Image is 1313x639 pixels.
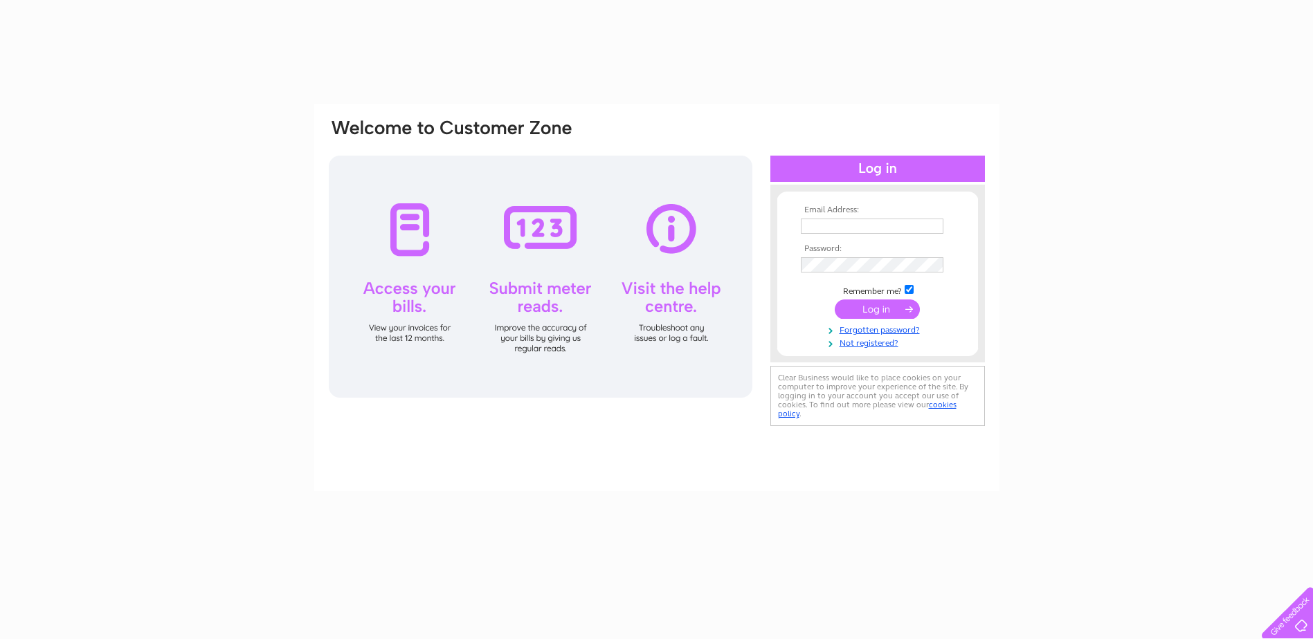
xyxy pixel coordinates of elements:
[770,366,985,426] div: Clear Business would like to place cookies on your computer to improve your experience of the sit...
[797,244,958,254] th: Password:
[835,299,920,319] input: Submit
[797,205,958,215] th: Email Address:
[801,335,958,349] a: Not registered?
[801,322,958,335] a: Forgotten password?
[797,283,958,297] td: Remember me?
[778,400,957,418] a: cookies policy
